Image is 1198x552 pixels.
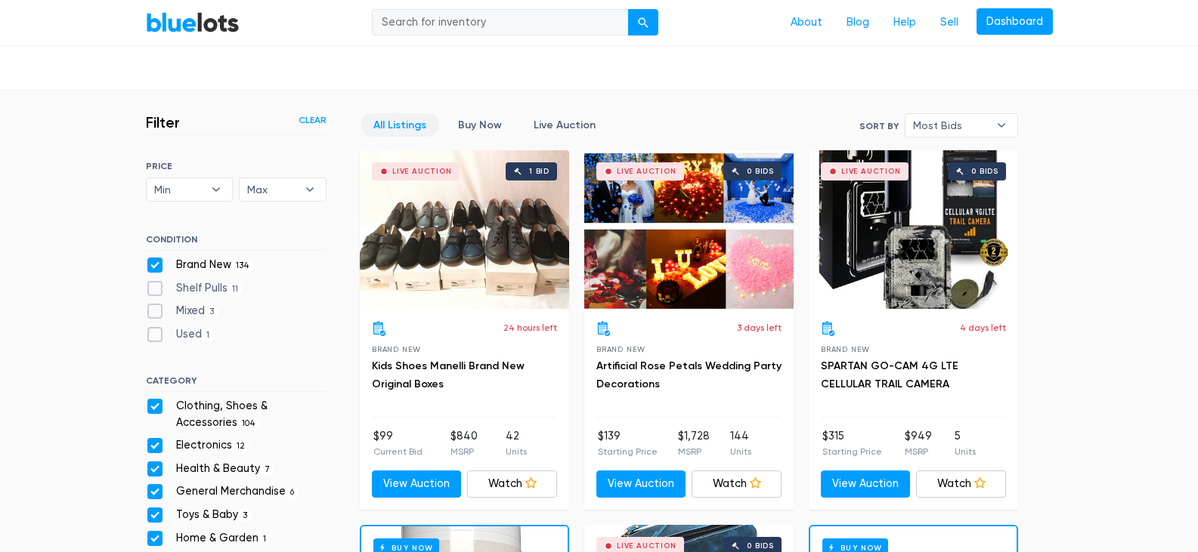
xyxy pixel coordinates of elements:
span: 1 [202,329,215,341]
label: Health & Beauty [146,461,275,477]
a: Dashboard [977,8,1053,35]
b: ▾ [986,114,1017,137]
p: Current Bid [373,445,423,458]
a: Live Auction 0 bids [809,150,1018,309]
span: Brand New [596,345,645,353]
a: Clear [299,113,327,127]
div: Live Auction [617,542,676,550]
div: 1 bid [529,168,549,175]
h6: CATEGORY [146,375,327,392]
a: View Auction [372,470,462,498]
span: 104 [237,418,261,430]
li: $99 [373,428,423,458]
li: $315 [822,428,882,458]
span: 6 [286,487,299,499]
a: Live Auction [521,113,608,137]
a: Buy Now [445,113,515,137]
a: BlueLots [146,11,240,33]
span: 1 [258,533,271,545]
a: View Auction [821,470,911,498]
div: 0 bids [747,542,774,550]
a: Watch [467,470,557,498]
li: $840 [450,428,478,458]
span: 3 [205,307,219,319]
p: MSRP [450,445,478,458]
li: 42 [506,428,527,458]
a: Live Auction 1 bid [360,150,569,309]
span: Brand New [821,345,870,353]
h3: Filter [146,113,180,131]
a: All Listings [361,113,439,137]
span: Most Bids [913,114,989,137]
span: 134 [231,260,255,272]
p: Starting Price [598,445,658,458]
span: 3 [238,510,252,522]
label: Shelf Pulls [146,280,243,297]
label: Mixed [146,303,219,319]
li: 144 [730,428,751,458]
div: Live Auction [392,168,452,175]
label: Electronics [146,437,250,454]
a: Artificial Rose Petals Wedding Party Decorations [596,359,782,390]
span: 7 [260,464,275,476]
span: Brand New [372,345,421,353]
p: Units [730,445,751,458]
a: Kids Shoes Manelli Brand New Original Boxes [372,359,525,390]
li: $1,728 [678,428,710,458]
b: ▾ [294,178,326,201]
div: 0 bids [747,168,774,175]
p: 4 days left [960,321,1006,335]
a: Blog [834,8,881,37]
li: 5 [955,428,976,458]
label: Toys & Baby [146,507,252,523]
p: 24 hours left [503,321,557,335]
p: Starting Price [822,445,882,458]
a: About [779,8,834,37]
a: SPARTAN GO-CAM 4G LTE CELLULAR TRAIL CAMERA [821,359,958,390]
span: Max [247,178,297,201]
div: Live Auction [841,168,901,175]
label: Home & Garden [146,530,271,547]
a: Help [881,8,928,37]
a: View Auction [596,470,686,498]
p: Units [955,445,976,458]
div: 0 bids [971,168,998,175]
p: 3 days left [737,321,782,335]
li: $139 [598,428,658,458]
p: MSRP [678,445,710,458]
b: ▾ [200,178,232,201]
label: Brand New [146,257,255,273]
input: Search for inventory [372,9,629,36]
span: 12 [232,440,250,452]
p: MSRP [905,445,932,458]
span: Min [154,178,204,201]
h6: CONDITION [146,234,327,251]
p: Units [506,445,527,458]
label: Used [146,326,215,343]
div: Live Auction [617,168,676,175]
span: 11 [228,283,243,295]
label: Clothing, Shoes & Accessories [146,398,327,430]
label: General Merchandise [146,483,299,500]
a: Live Auction 0 bids [584,150,794,309]
h6: PRICE [146,161,327,171]
a: Sell [928,8,970,37]
a: Watch [916,470,1006,498]
label: Sort By [859,119,899,133]
a: Watch [692,470,782,498]
li: $949 [905,428,932,458]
